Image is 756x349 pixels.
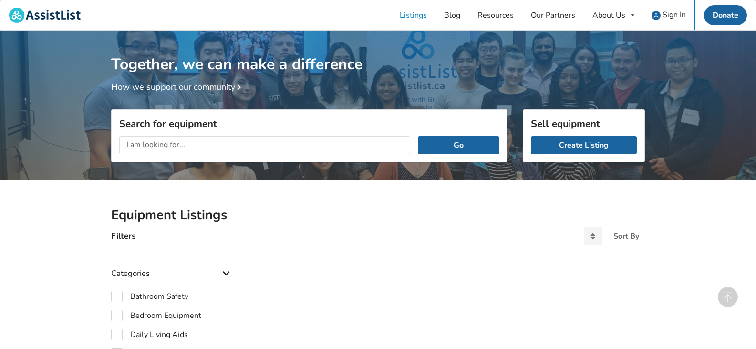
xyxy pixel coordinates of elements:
a: user icon Sign In [643,0,694,30]
label: Bathroom Safety [111,291,188,302]
img: user icon [652,11,661,20]
div: Categories [111,249,233,283]
a: Donate [704,5,747,25]
label: Daily Living Aids [111,329,188,340]
a: Our Partners [522,0,584,30]
img: assistlist-logo [9,8,81,23]
h1: Together, we can make a difference [111,31,645,74]
span: Sign In [663,10,686,20]
label: Bedroom Equipment [111,310,201,321]
div: About Us [592,11,625,19]
a: Listings [391,0,435,30]
a: Resources [469,0,522,30]
a: How we support our community [111,81,245,93]
h3: Search for equipment [119,117,499,130]
a: Create Listing [531,136,637,154]
input: I am looking for... [119,136,410,154]
a: Blog [435,0,469,30]
div: Sort By [613,233,639,240]
h2: Equipment Listings [111,207,645,223]
h4: Filters [111,231,135,242]
h3: Sell equipment [531,117,637,130]
button: Go [418,136,499,154]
